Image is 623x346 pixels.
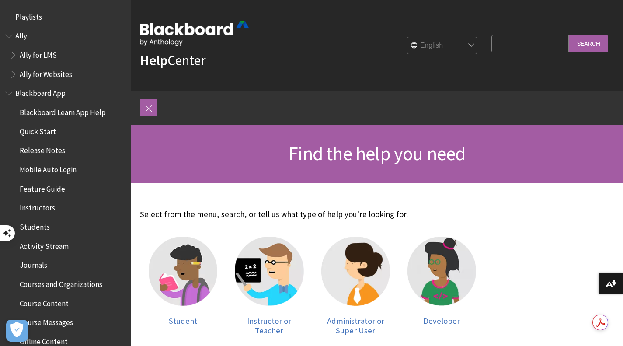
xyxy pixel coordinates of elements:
[321,237,390,305] img: Administrator
[20,182,65,193] span: Feature Guide
[20,277,102,289] span: Courses and Organizations
[20,67,72,79] span: Ally for Websites
[140,52,205,69] a: HelpCenter
[235,237,303,305] img: Instructor
[20,315,73,327] span: Course Messages
[169,316,197,326] span: Student
[6,320,28,342] button: Open Preferences
[149,237,217,305] img: Student
[149,237,217,335] a: Student Student
[407,237,476,335] a: Developer
[20,143,65,155] span: Release Notes
[140,21,249,46] img: Blackboard by Anthology
[140,209,485,220] p: Select from the menu, search, or tell us what type of help you're looking for.
[289,141,465,165] span: Find the help you need
[15,10,42,21] span: Playlists
[20,162,77,174] span: Mobile Auto Login
[5,29,126,82] nav: Book outline for Anthology Ally Help
[20,296,69,308] span: Course Content
[569,35,608,52] input: Search
[20,105,106,117] span: Blackboard Learn App Help
[5,10,126,24] nav: Book outline for Playlists
[423,316,460,326] span: Developer
[20,239,69,251] span: Activity Stream
[15,29,27,41] span: Ally
[235,237,303,335] a: Instructor Instructor or Teacher
[20,48,57,59] span: Ally for LMS
[140,52,167,69] strong: Help
[407,37,477,55] select: Site Language Selector
[20,201,55,213] span: Instructors
[20,220,50,231] span: Students
[20,124,56,136] span: Quick Start
[20,258,47,270] span: Journals
[15,86,66,98] span: Blackboard App
[20,334,68,346] span: Offline Content
[321,237,390,335] a: Administrator Administrator or Super User
[247,316,291,336] span: Instructor or Teacher
[327,316,384,336] span: Administrator or Super User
